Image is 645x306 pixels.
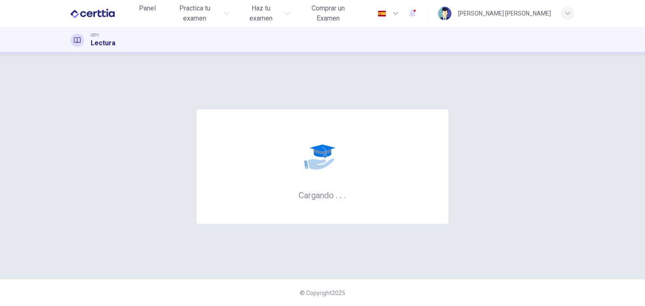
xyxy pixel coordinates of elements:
img: CERTTIA logo [71,5,115,22]
span: CET1 [91,32,99,38]
div: [PERSON_NAME] [PERSON_NAME] [458,8,551,18]
span: Haz tu examen [239,3,282,23]
a: Panel [134,1,161,26]
img: es [377,10,387,17]
img: Profile picture [438,7,451,20]
h6: . [343,187,346,201]
span: © Copyright 2025 [300,290,345,296]
a: CERTTIA logo [71,5,134,22]
button: Comprar un Examen [296,1,360,26]
button: Panel [134,1,161,16]
button: Practica tu examen [164,1,233,26]
h6: . [339,187,342,201]
h1: Lectura [91,38,115,48]
span: Practica tu examen [168,3,222,23]
span: Comprar un Examen [300,3,357,23]
h6: Cargando [299,189,346,200]
h6: . [335,187,338,201]
button: Haz tu examen [236,1,293,26]
span: Panel [139,3,156,13]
